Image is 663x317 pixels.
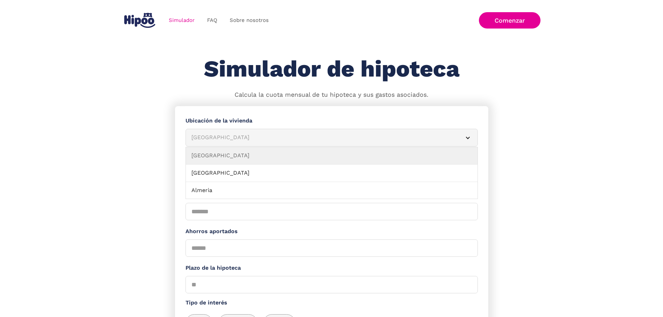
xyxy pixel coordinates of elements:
a: home [123,10,157,31]
a: Sobre nosotros [223,14,275,27]
a: [GEOGRAPHIC_DATA] [186,147,477,165]
a: FAQ [201,14,223,27]
a: Simulador [163,14,201,27]
label: Tipo de interés [186,299,478,307]
label: Plazo de la hipoteca [186,264,478,272]
a: Comenzar [479,12,540,29]
a: [GEOGRAPHIC_DATA] [186,165,477,182]
label: Ahorros aportados [186,227,478,236]
label: Ubicación de la vivienda [186,117,478,125]
a: Almeria [186,182,477,199]
div: [GEOGRAPHIC_DATA] [191,133,455,142]
article: [GEOGRAPHIC_DATA] [186,129,478,146]
p: Calcula la cuota mensual de tu hipoteca y sus gastos asociados. [235,90,428,100]
h1: Simulador de hipoteca [204,56,459,82]
nav: [GEOGRAPHIC_DATA] [186,147,478,199]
